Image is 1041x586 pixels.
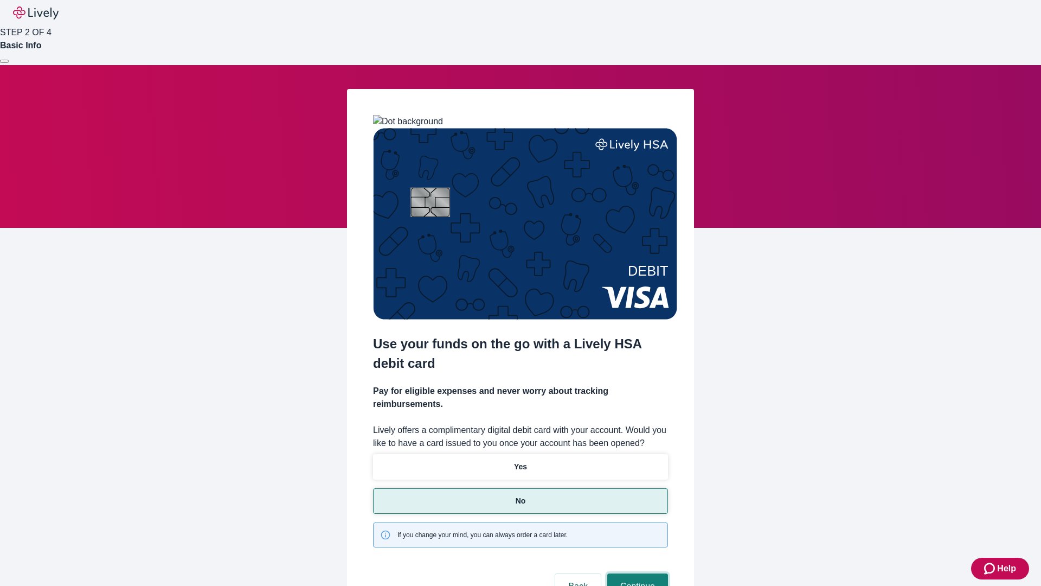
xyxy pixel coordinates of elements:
h2: Use your funds on the go with a Lively HSA debit card [373,334,668,373]
button: Zendesk support iconHelp [971,558,1029,579]
p: No [516,495,526,507]
button: No [373,488,668,514]
button: Yes [373,454,668,480]
span: Help [997,562,1016,575]
img: Lively [13,7,59,20]
label: Lively offers a complimentary digital debit card with your account. Would you like to have a card... [373,424,668,450]
img: Dot background [373,115,443,128]
svg: Zendesk support icon [984,562,997,575]
img: Debit card [373,128,677,320]
h4: Pay for eligible expenses and never worry about tracking reimbursements. [373,385,668,411]
span: If you change your mind, you can always order a card later. [397,530,568,540]
p: Yes [514,461,527,473]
